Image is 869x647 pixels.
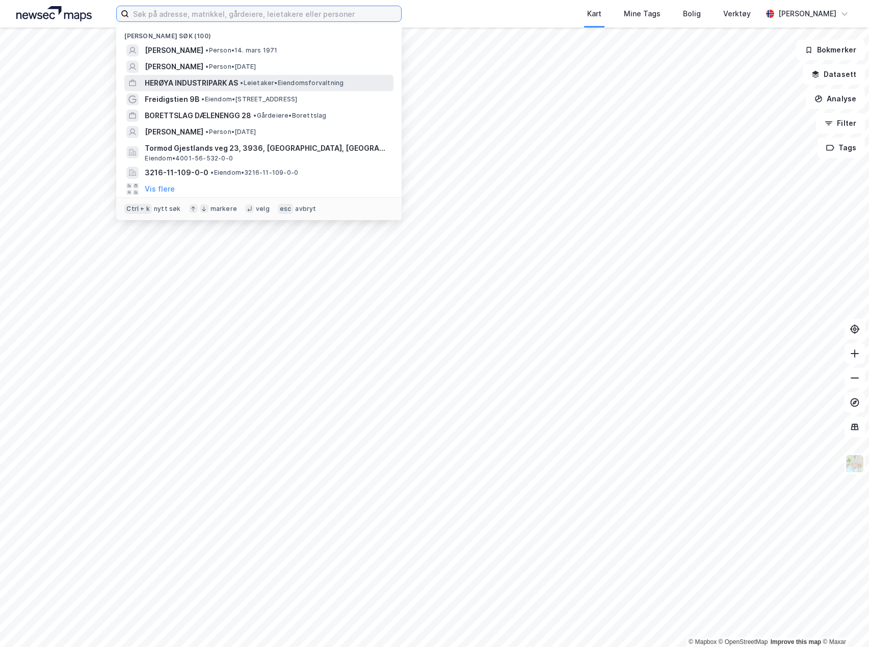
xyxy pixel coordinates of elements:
button: Datasett [803,64,865,85]
div: Mine Tags [624,8,661,20]
div: velg [256,205,270,213]
div: avbryt [295,205,316,213]
span: • [201,95,204,103]
button: Vis flere [145,183,175,195]
span: • [240,79,243,87]
span: 3216-11-109-0-0 [145,167,208,179]
div: Verktøy [723,8,751,20]
span: [PERSON_NAME] [145,44,203,57]
span: [PERSON_NAME] [145,61,203,73]
span: Tormod Gjestlands veg 23, 3936, [GEOGRAPHIC_DATA], [GEOGRAPHIC_DATA] [145,142,389,154]
div: nytt søk [154,205,181,213]
img: Z [845,454,864,473]
span: Person • [DATE] [205,63,256,71]
iframe: Chat Widget [818,598,869,647]
a: Mapbox [689,638,717,645]
span: Eiendom • [STREET_ADDRESS] [201,95,297,103]
span: Person • [DATE] [205,128,256,136]
div: markere [210,205,237,213]
div: esc [278,204,294,214]
span: BORETTSLAG DÆLENENGG 28 [145,110,251,122]
span: [PERSON_NAME] [145,126,203,138]
span: • [253,112,256,119]
span: Person • 14. mars 1971 [205,46,277,55]
button: Tags [818,138,865,158]
span: • [205,128,208,136]
span: • [205,63,208,70]
div: [PERSON_NAME] søk (100) [116,24,402,42]
span: Freidigstien 9B [145,93,199,105]
div: Kontrollprogram for chat [818,598,869,647]
a: Improve this map [771,638,821,645]
input: Søk på adresse, matrikkel, gårdeiere, leietakere eller personer [129,6,401,21]
span: Gårdeiere • Borettslag [253,112,326,120]
span: Eiendom • 4001-56-532-0-0 [145,154,233,163]
div: Bolig [683,8,701,20]
span: Eiendom • 3216-11-109-0-0 [210,169,298,177]
div: Ctrl + k [124,204,152,214]
button: Analyse [806,89,865,109]
button: Bokmerker [796,40,865,60]
button: Filter [816,113,865,133]
span: • [210,169,214,176]
div: Kart [587,8,601,20]
span: HERØYA INDUSTRIPARK AS [145,77,238,89]
span: Leietaker • Eiendomsforvaltning [240,79,344,87]
div: [PERSON_NAME] [778,8,836,20]
a: OpenStreetMap [719,638,768,645]
span: • [205,46,208,54]
img: logo.a4113a55bc3d86da70a041830d287a7e.svg [16,6,92,21]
